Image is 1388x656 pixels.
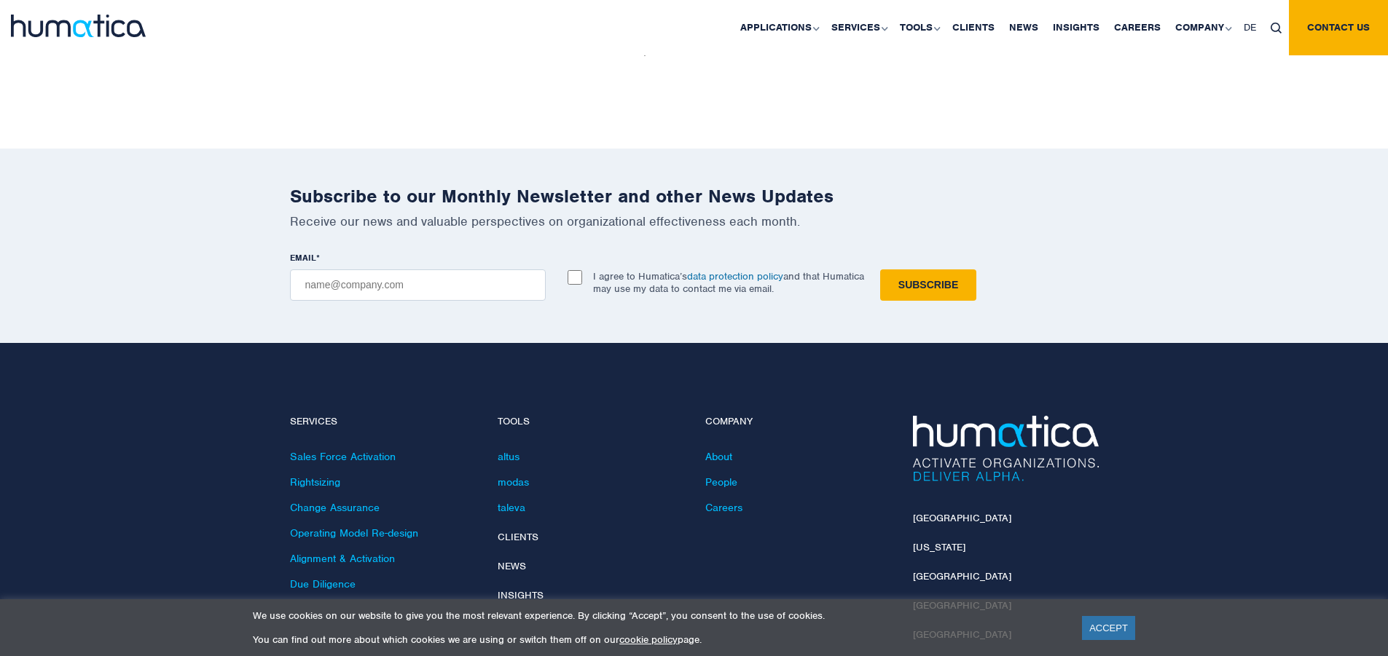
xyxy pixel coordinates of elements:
input: Subscribe [880,269,976,301]
span: DE [1244,21,1256,33]
a: Operating Model Re-design [290,526,418,540]
h4: Tools [498,416,683,428]
a: Due Diligence [290,577,356,590]
a: altus [498,450,519,463]
a: Alignment & Activation [290,552,395,565]
img: Humatica [913,416,1099,481]
a: data protection policy [687,270,783,282]
a: [US_STATE] [913,541,965,553]
a: Sales Force Activation [290,450,396,463]
p: Receive our news and valuable perspectives on organizational effectiveness each month. [290,213,1099,229]
a: About [705,450,732,463]
h2: Subscribe to our Monthly Newsletter and other News Updates [290,185,1099,208]
a: cookie policy [619,633,678,646]
a: Careers [705,501,742,514]
a: Clients [498,531,538,543]
p: I agree to Humatica’s and that Humatica may use my data to contact me via email. [593,270,864,295]
a: Change Assurance [290,501,380,514]
input: name@company.com [290,269,546,301]
a: Rightsizing [290,475,340,489]
img: logo [11,15,146,37]
p: We use cookies on our website to give you the most relevant experience. By clicking “Accept”, you... [253,609,1064,622]
a: Insights [498,589,544,601]
a: [GEOGRAPHIC_DATA] [913,512,1011,524]
span: EMAIL [290,252,316,264]
a: People [705,475,737,489]
h4: Services [290,416,476,428]
input: I agree to Humatica’sdata protection policyand that Humatica may use my data to contact me via em... [568,270,582,285]
img: search_icon [1271,23,1282,33]
a: taleva [498,501,525,514]
a: ACCEPT [1082,616,1135,640]
h4: Company [705,416,891,428]
a: modas [498,475,529,489]
a: [GEOGRAPHIC_DATA] [913,570,1011,582]
a: News [498,560,526,572]
p: You can find out more about which cookies we are using or switch them off on our page. [253,633,1064,646]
